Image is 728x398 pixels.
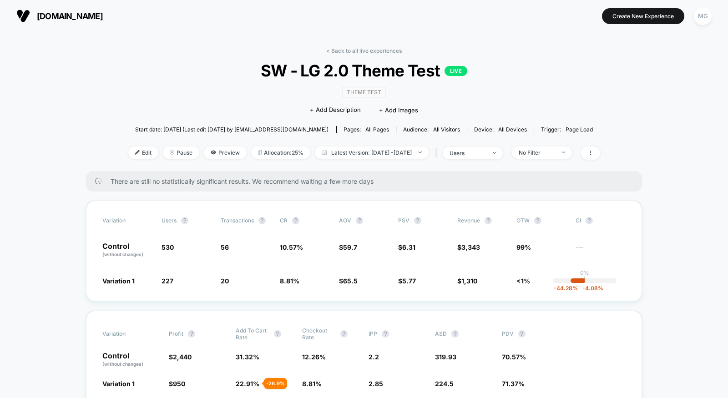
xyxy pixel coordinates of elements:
button: ? [340,330,348,338]
div: MG [694,7,712,25]
img: end [170,150,174,155]
span: IPP [369,330,377,337]
span: There are still no statistically significant results. We recommend waiting a few more days [111,177,624,185]
span: 8.81 % [280,277,299,285]
span: Device: [467,126,534,133]
span: Start date: [DATE] (Last edit [DATE] by [EMAIL_ADDRESS][DOMAIN_NAME]) [135,126,329,133]
span: PDV [502,330,514,337]
button: [DOMAIN_NAME] [14,9,106,23]
span: Edit [128,146,158,159]
span: Transactions [221,217,254,224]
span: Variation [102,217,152,224]
p: Control [102,242,152,258]
div: - 26.9 % [264,378,287,389]
span: 1,310 [461,277,477,285]
span: CI [576,217,626,224]
span: Page Load [566,126,593,133]
span: Checkout Rate [302,327,336,341]
span: 227 [162,277,173,285]
span: + Add Description [310,106,361,115]
span: Latest Version: [DATE] - [DATE] [315,146,429,159]
button: ? [451,330,459,338]
span: $ [457,243,480,251]
a: < Back to all live experiences [326,47,402,54]
span: ASD [435,330,447,337]
span: Theme Test [343,87,385,97]
span: + Add Images [379,106,418,114]
img: edit [135,150,140,155]
button: ? [188,330,195,338]
span: 3,343 [461,243,480,251]
span: AOV [339,217,351,224]
span: (without changes) [102,252,143,257]
span: <1% [516,277,530,285]
span: Pause [163,146,199,159]
span: 10.57 % [280,243,303,251]
span: 22.91 % [236,380,259,388]
button: ? [292,217,299,224]
span: Variation [102,327,152,341]
span: (without changes) [102,361,143,367]
span: Add To Cart Rate [236,327,269,341]
span: CR [280,217,288,224]
button: ? [485,217,492,224]
span: Preview [204,146,247,159]
button: ? [274,330,281,338]
button: ? [382,330,389,338]
span: $ [169,380,185,388]
button: ? [258,217,266,224]
span: 224.5 [435,380,454,388]
span: --- [576,245,626,258]
div: Pages: [344,126,389,133]
span: all devices [498,126,527,133]
p: Control [102,352,160,368]
span: users [162,217,177,224]
div: users [450,150,486,156]
button: MG [691,7,714,25]
span: [DOMAIN_NAME] [37,11,103,21]
span: 530 [162,243,174,251]
p: LIVE [445,66,467,76]
span: 6.31 [402,243,415,251]
span: Profit [169,330,183,337]
div: No Filter [519,149,555,156]
span: 2.85 [369,380,383,388]
span: 2.2 [369,353,379,361]
span: | [433,146,443,160]
span: 65.5 [343,277,358,285]
span: Allocation: 25% [251,146,310,159]
button: ? [518,330,526,338]
span: $ [339,243,357,251]
span: 70.57 % [502,353,526,361]
span: Variation 1 [102,380,135,388]
span: -44.28 % [554,285,578,292]
span: $ [339,277,358,285]
p: | [584,276,586,283]
span: 59.7 [343,243,357,251]
span: 2,440 [173,353,192,361]
span: -4.08 % [578,285,603,292]
span: OTW [516,217,566,224]
span: 319.93 [435,353,456,361]
span: $ [398,277,416,285]
img: end [562,151,565,153]
span: 20 [221,277,229,285]
span: $ [169,353,192,361]
button: Create New Experience [602,8,684,24]
span: 8.81 % [302,380,322,388]
div: Trigger: [541,126,593,133]
p: 0% [580,269,589,276]
span: 5.77 [402,277,416,285]
span: PSV [398,217,409,224]
span: all pages [365,126,389,133]
img: rebalance [258,150,262,155]
span: Revenue [457,217,480,224]
span: 99% [516,243,531,251]
button: ? [356,217,363,224]
span: 31.32 % [236,353,259,361]
img: Visually logo [16,9,30,23]
span: $ [398,243,415,251]
span: 56 [221,243,229,251]
span: 950 [173,380,185,388]
span: 12.26 % [302,353,326,361]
